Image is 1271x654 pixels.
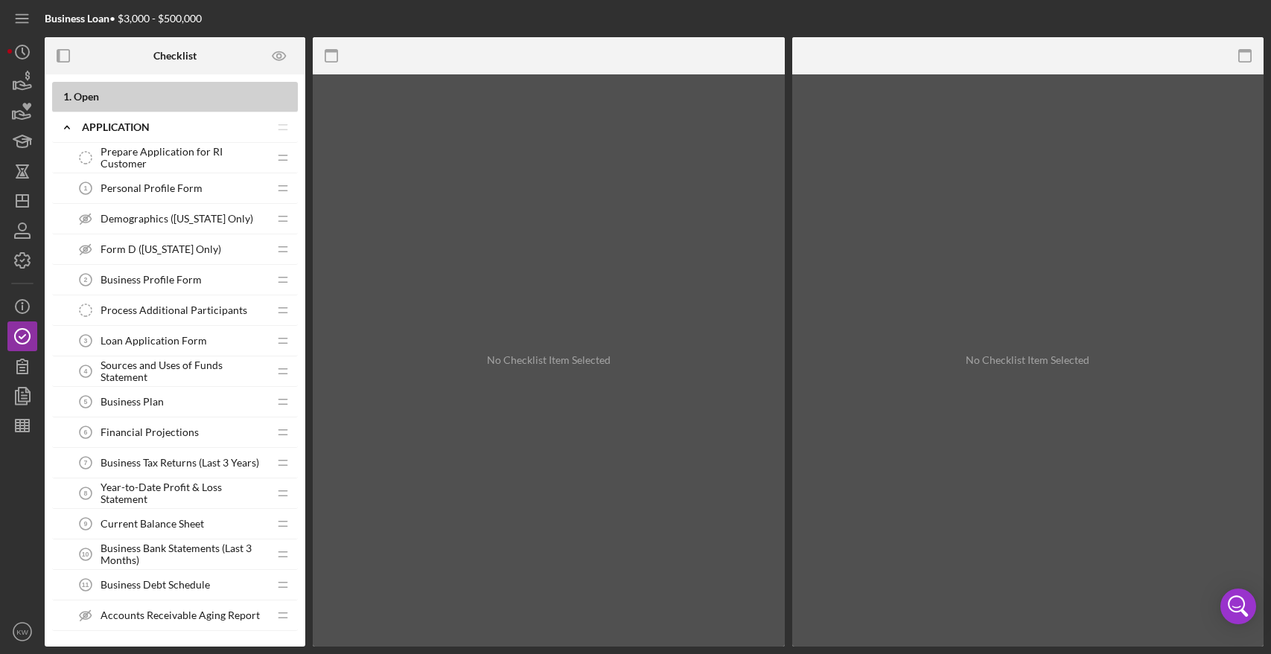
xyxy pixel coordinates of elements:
[101,542,268,566] span: Business Bank Statements (Last 3 Months)
[1220,589,1256,624] div: Open Intercom Messenger
[101,579,210,591] span: Business Debt Schedule
[101,457,259,469] span: Business Tax Returns (Last 3 Years)
[84,398,88,405] tspan: 5
[487,354,611,366] div: No Checklist Item Selected
[84,185,88,192] tspan: 1
[63,90,71,103] span: 1 .
[16,628,28,636] text: KW
[84,459,88,467] tspan: 7
[263,39,296,73] button: Preview as
[74,90,99,103] span: Open
[101,146,268,170] span: Prepare Application for RI Customer
[84,368,88,375] tspan: 4
[82,551,89,558] tspan: 10
[45,12,109,25] b: Business Loan
[101,274,202,286] span: Business Profile Form
[84,276,88,283] tspan: 2
[84,520,88,528] tspan: 9
[153,50,197,62] b: Checklist
[84,429,88,436] tspan: 6
[84,337,88,344] tspan: 3
[84,490,88,497] tspan: 8
[101,609,260,621] span: Accounts Receivable Aging Report
[101,481,268,505] span: Year-to-Date Profit & Loss Statement
[101,426,199,438] span: Financial Projections
[101,396,164,408] span: Business Plan
[101,182,203,194] span: Personal Profile Form
[101,335,207,347] span: Loan Application Form
[45,13,202,25] div: • $3,000 - $500,000
[101,213,253,225] span: Demographics ([US_STATE] Only)
[966,354,1089,366] div: No Checklist Item Selected
[82,581,89,589] tspan: 11
[82,121,268,133] div: Application
[101,304,247,316] span: Process Additional Participants
[101,518,204,530] span: Current Balance Sheet
[101,243,221,255] span: Form D ([US_STATE] Only)
[7,617,37,647] button: KW
[101,359,268,383] span: Sources and Uses of Funds Statement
